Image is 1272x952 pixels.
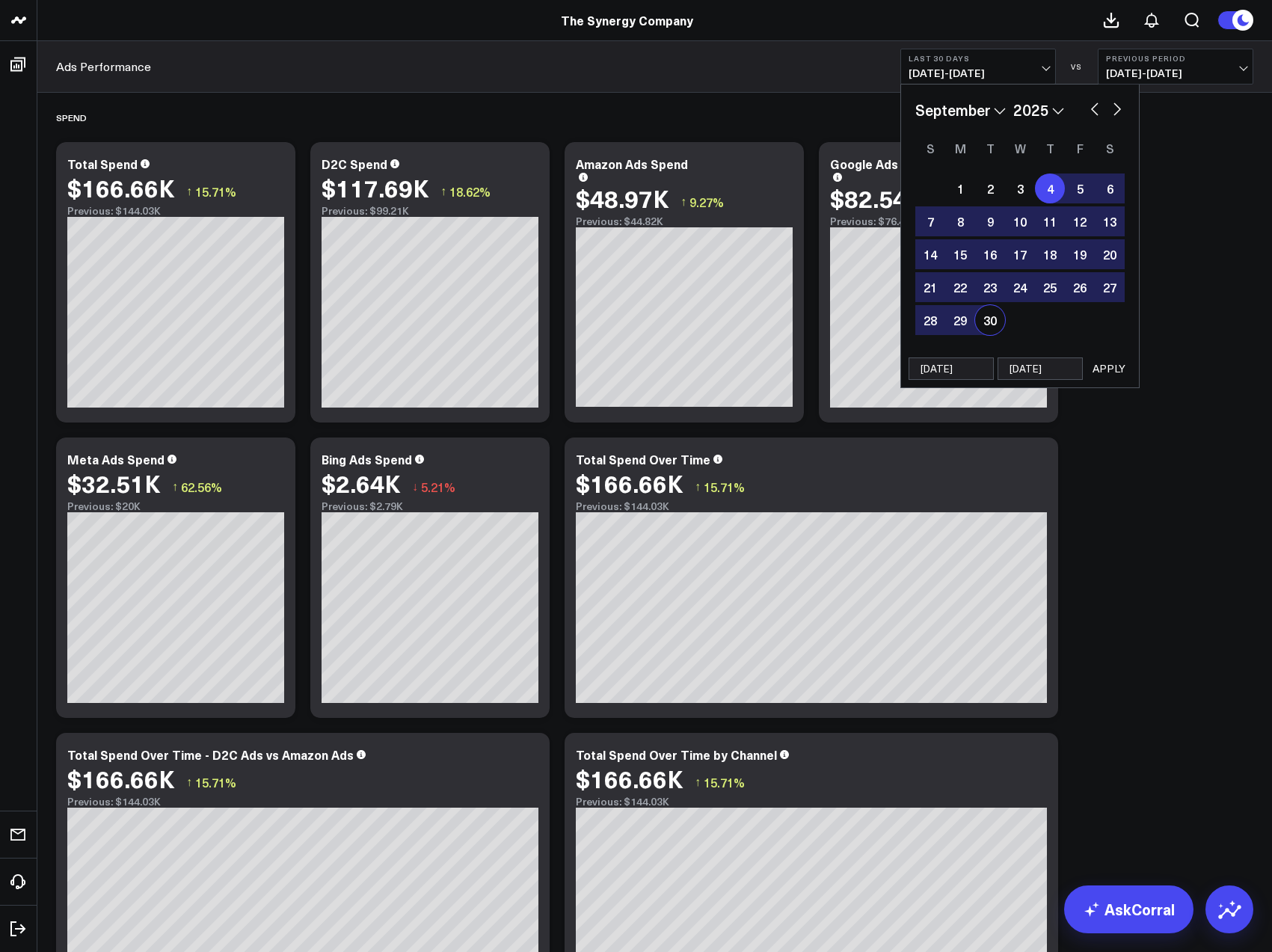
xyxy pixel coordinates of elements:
[695,477,701,497] span: ↑
[1064,885,1193,933] a: AskCorral
[449,183,491,200] span: 18.62%
[1035,136,1065,160] div: Thursday
[195,774,236,790] span: 15.71%
[322,156,387,172] div: D2C Spend
[1065,136,1095,160] div: Friday
[195,183,236,200] span: 15.71%
[172,477,178,497] span: ↑
[561,12,693,28] a: The Synergy Company
[975,136,1005,160] div: Tuesday
[67,765,175,792] div: $166.66K
[915,136,945,160] div: Sunday
[181,479,222,495] span: 62.56%
[56,100,87,135] div: Spend
[67,470,161,497] div: $32.51K
[909,54,1048,63] b: Last 30 Days
[1063,62,1090,71] div: VS
[900,49,1056,85] button: Last 30 Days[DATE]-[DATE]
[695,773,701,792] span: ↑
[322,470,401,497] div: $2.64K
[322,174,429,201] div: $117.69K
[945,136,975,160] div: Monday
[576,185,669,212] div: $48.97K
[56,58,151,75] a: Ads Performance
[1106,67,1245,79] span: [DATE] - [DATE]
[830,185,924,212] div: $82.54K
[998,357,1083,380] input: mm/dd/yy
[186,773,192,792] span: ↑
[1095,136,1125,160] div: Saturday
[440,182,446,201] span: ↑
[830,215,1047,227] div: Previous: $76.43K
[704,479,745,495] span: 15.71%
[576,215,793,227] div: Previous: $44.82K
[680,192,686,212] span: ↑
[322,500,538,512] div: Previous: $2.79K
[1087,357,1131,380] button: APPLY
[322,205,538,217] div: Previous: $99.21K
[576,796,1047,808] div: Previous: $144.03K
[1005,136,1035,160] div: Wednesday
[1106,54,1245,63] b: Previous Period
[689,194,724,210] span: 9.27%
[1098,49,1253,85] button: Previous Period[DATE]-[DATE]
[412,477,418,497] span: ↓
[67,205,284,217] div: Previous: $144.03K
[186,182,192,201] span: ↑
[830,156,938,172] div: Google Ads Spend
[576,451,710,467] div: Total Spend Over Time
[67,500,284,512] div: Previous: $20K
[67,174,175,201] div: $166.66K
[909,357,994,380] input: mm/dd/yy
[421,479,455,495] span: 5.21%
[67,156,138,172] div: Total Spend
[704,774,745,790] span: 15.71%
[67,451,165,467] div: Meta Ads Spend
[576,470,683,497] div: $166.66K
[67,796,538,808] div: Previous: $144.03K
[576,156,688,172] div: Amazon Ads Spend
[576,500,1047,512] div: Previous: $144.03K
[909,67,1048,79] span: [DATE] - [DATE]
[322,451,412,467] div: Bing Ads Spend
[576,765,683,792] div: $166.66K
[67,746,354,763] div: Total Spend Over Time - D2C Ads vs Amazon Ads
[576,746,777,763] div: Total Spend Over Time by Channel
